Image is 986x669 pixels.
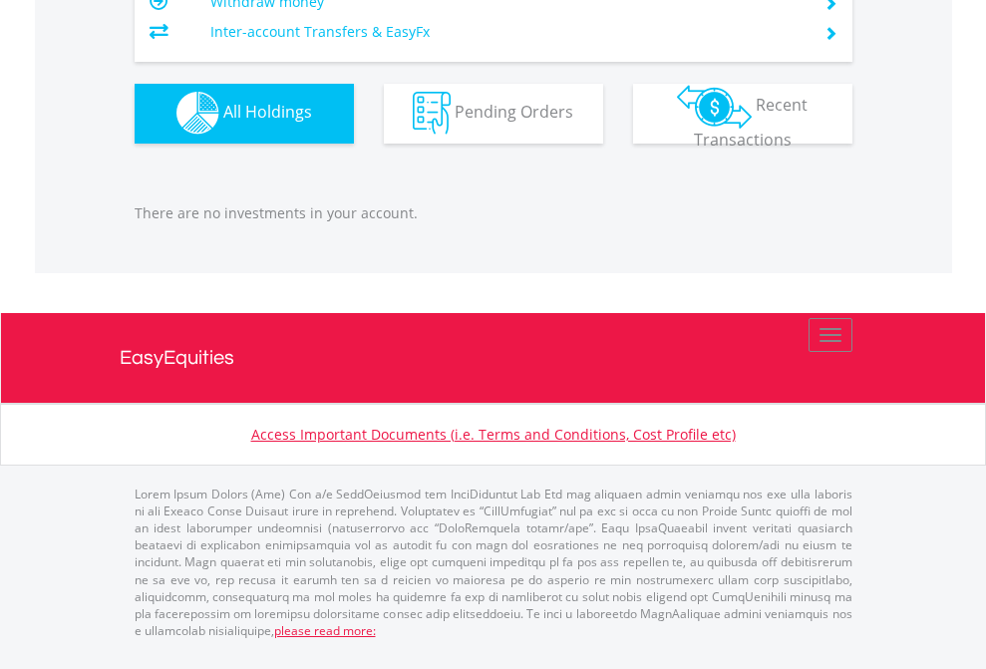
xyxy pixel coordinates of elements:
[210,17,800,47] td: Inter-account Transfers & EasyFx
[677,85,752,129] img: transactions-zar-wht.png
[455,101,573,123] span: Pending Orders
[176,92,219,135] img: holdings-wht.png
[694,94,809,151] span: Recent Transactions
[413,92,451,135] img: pending_instructions-wht.png
[274,622,376,639] a: please read more:
[135,203,852,223] p: There are no investments in your account.
[633,84,852,144] button: Recent Transactions
[120,313,867,403] a: EasyEquities
[223,101,312,123] span: All Holdings
[384,84,603,144] button: Pending Orders
[135,486,852,639] p: Lorem Ipsum Dolors (Ame) Con a/e SeddOeiusmod tem InciDiduntut Lab Etd mag aliquaen admin veniamq...
[251,425,736,444] a: Access Important Documents (i.e. Terms and Conditions, Cost Profile etc)
[135,84,354,144] button: All Holdings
